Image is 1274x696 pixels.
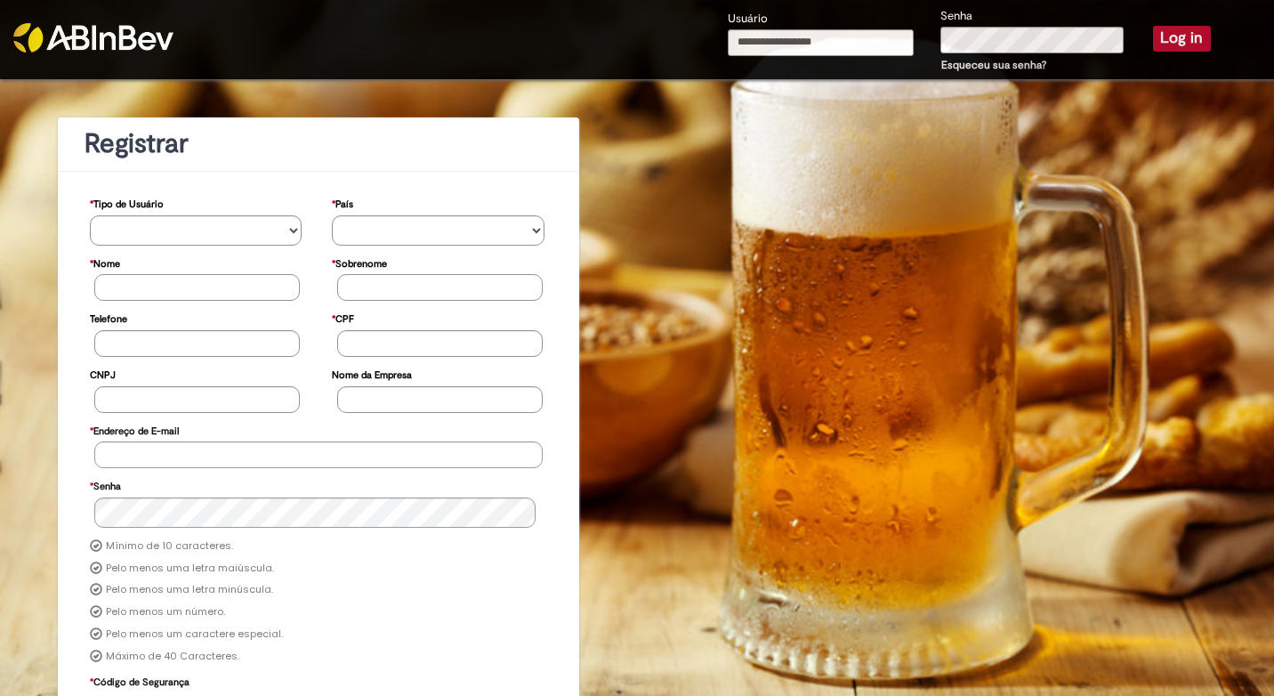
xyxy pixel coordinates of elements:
[1153,26,1211,51] button: Log in
[332,249,387,275] label: Sobrenome
[940,8,972,25] label: Senha
[106,583,273,597] label: Pelo menos uma letra minúscula.
[106,605,225,619] label: Pelo menos um número.
[332,360,412,386] label: Nome da Empresa
[90,190,164,215] label: Tipo de Usuário
[90,417,179,442] label: Endereço de E-mail
[90,472,121,498] label: Senha
[85,129,552,158] h1: Registrar
[332,190,353,215] label: País
[90,304,127,330] label: Telefone
[13,23,173,53] img: ABInbev-white.png
[332,304,354,330] label: CPF
[106,562,274,576] label: Pelo menos uma letra maiúscula.
[90,249,120,275] label: Nome
[728,11,768,28] label: Usuário
[941,58,1046,72] a: Esqueceu sua senha?
[106,650,239,664] label: Máximo de 40 Caracteres.
[90,360,116,386] label: CNPJ
[106,539,233,554] label: Mínimo de 10 caracteres.
[90,668,189,693] label: Código de Segurança
[106,627,283,642] label: Pelo menos um caractere especial.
